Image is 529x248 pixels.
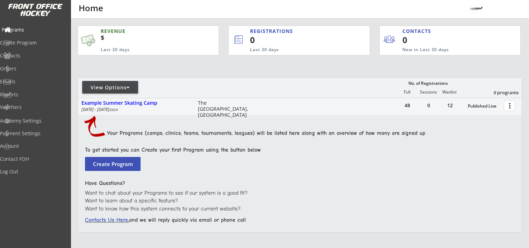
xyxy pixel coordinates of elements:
[82,84,138,91] div: View Options
[85,217,129,223] font: Contacts Us Here,
[250,28,337,35] div: REGISTRATIONS
[101,28,185,35] div: REVENUE
[402,28,434,35] div: CONTACTS
[396,103,417,108] div: 48
[439,103,460,108] div: 12
[107,129,517,137] div: Your Programs (camps, clinics, teams, tournaments, leagues) will be listed here along with an ove...
[85,216,510,224] div: and we will reply quickly via email or phone call
[101,33,104,42] sup: $
[101,47,185,53] div: Last 30 days
[81,108,188,112] div: [DATE] - [DATE]
[402,34,445,46] div: 0
[85,157,141,171] button: Create Program
[504,100,515,111] button: more_vert
[85,146,510,154] div: To get started you can Create your first Program using the button below
[439,90,460,95] div: Waitlist
[402,47,488,53] div: New in Last 30 days
[467,104,500,109] div: Published Live
[418,103,439,108] div: 0
[482,89,518,96] div: 0 programs
[406,81,450,86] div: No. of Registrations
[250,47,341,53] div: Last 30 days
[198,100,253,118] div: The [GEOGRAPHIC_DATA], [GEOGRAPHIC_DATA]
[418,90,439,95] div: Sessions
[396,90,417,95] div: Full
[250,34,346,46] div: 0
[81,100,191,106] div: Example Summer Skating Camp
[85,189,510,213] div: Want to chat about your Programs to see if our system is a good fit? Want to learn about a specif...
[109,107,118,112] em: 2024
[2,27,65,32] div: Programs
[85,179,510,187] div: Have Questions?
